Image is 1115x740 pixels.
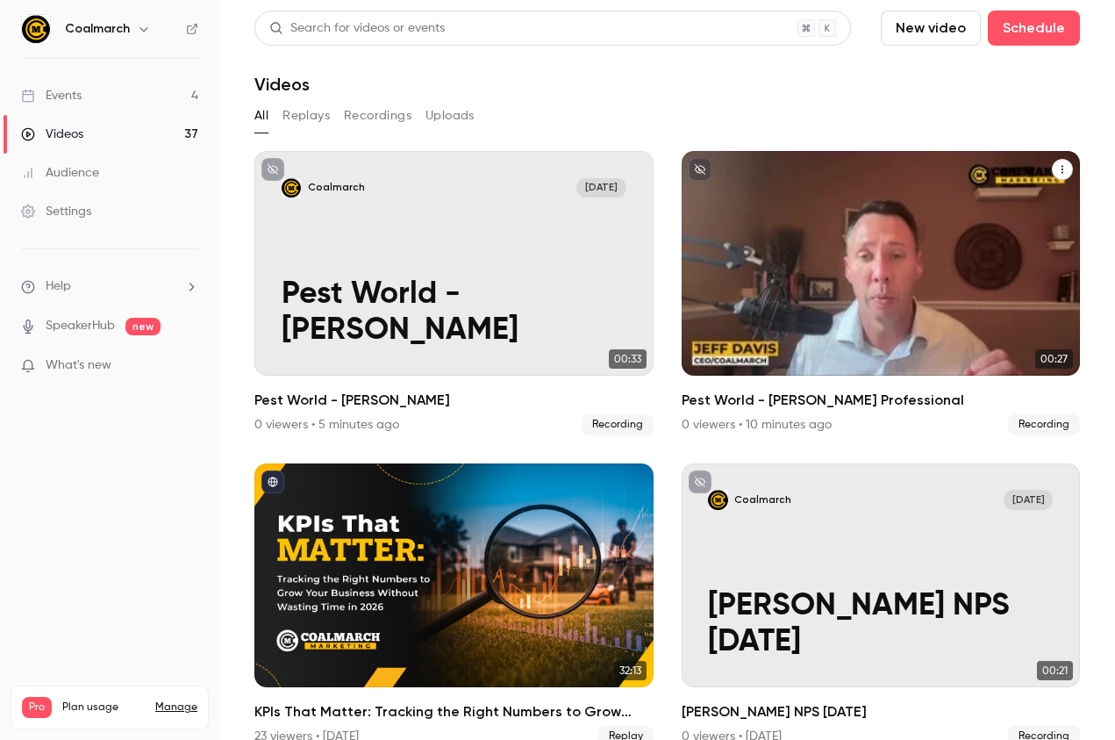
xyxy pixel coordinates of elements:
[21,126,83,143] div: Videos
[576,178,626,198] span: [DATE]
[708,490,728,510] img: Jeff NPS 9.24.25
[682,701,1081,722] h2: [PERSON_NAME] NPS [DATE]
[22,697,52,718] span: Pro
[21,164,99,182] div: Audience
[261,471,284,493] button: published
[1035,349,1073,369] span: 00:27
[46,277,71,296] span: Help
[125,318,161,335] span: new
[282,102,330,130] button: Replays
[254,701,654,722] h2: KPIs That Matter: Tracking the Right Numbers to Grow Your Business Without Wasting Time in [DATE]
[22,15,50,43] img: Coalmarch
[254,11,1080,729] section: Videos
[65,20,130,38] h6: Coalmarch
[881,11,981,46] button: New video
[254,74,310,95] h1: Videos
[21,203,91,220] div: Settings
[1008,414,1080,435] span: Recording
[682,151,1081,435] a: 00:27Pest World - [PERSON_NAME] Professional0 viewers • 10 minutes agoRecording
[708,588,1053,660] p: [PERSON_NAME] NPS [DATE]
[582,414,654,435] span: Recording
[344,102,411,130] button: Recordings
[734,493,791,507] p: Coalmarch
[988,11,1080,46] button: Schedule
[282,277,626,348] p: Pest World - [PERSON_NAME]
[46,356,111,375] span: What's new
[62,700,145,715] span: Plan usage
[609,349,647,369] span: 00:33
[254,151,654,435] a: Pest World - Jeff FunCoalmarch[DATE]Pest World - [PERSON_NAME]00:33Pest World - [PERSON_NAME]0 vi...
[682,390,1081,411] h2: Pest World - [PERSON_NAME] Professional
[689,471,711,493] button: unpublished
[425,102,475,130] button: Uploads
[282,178,302,198] img: Pest World - Jeff Fun
[254,151,654,435] li: Pest World - Jeff Fun
[269,19,445,38] div: Search for videos or events
[177,358,198,374] iframe: Noticeable Trigger
[689,158,711,181] button: unpublished
[21,87,82,104] div: Events
[1004,490,1054,510] span: [DATE]
[21,277,198,296] li: help-dropdown-opener
[614,661,647,680] span: 32:13
[254,102,268,130] button: All
[308,181,365,195] p: Coalmarch
[682,416,832,434] div: 0 viewers • 10 minutes ago
[155,700,197,715] a: Manage
[1037,661,1073,680] span: 00:21
[261,158,284,181] button: unpublished
[682,151,1081,435] li: Pest World - Jeff Professional
[254,416,399,434] div: 0 viewers • 5 minutes ago
[254,390,654,411] h2: Pest World - [PERSON_NAME]
[46,317,115,335] a: SpeakerHub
